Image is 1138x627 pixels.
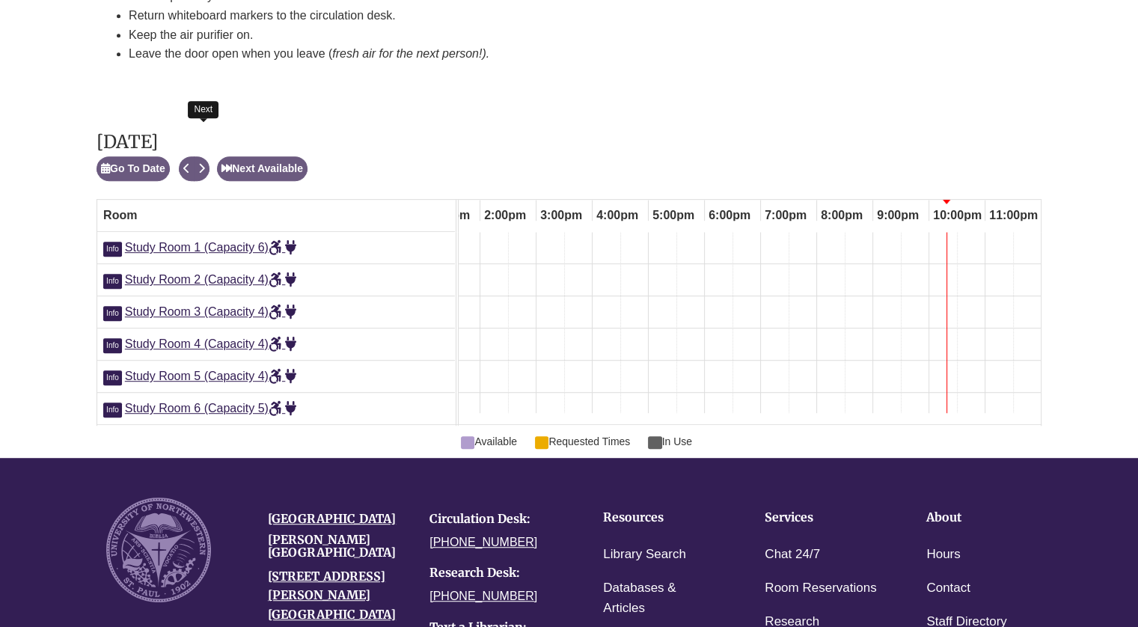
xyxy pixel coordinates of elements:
a: Study Room 6 (Capacity 5) [125,402,297,415]
img: UNW seal [106,498,211,602]
span: 7:00pm [761,203,810,228]
button: Next [194,156,209,181]
button: Go To Date [97,156,170,181]
li: Leave the door open when you leave ( [129,44,1006,64]
span: In Use [648,433,692,450]
a: Chat 24/7 [765,544,820,566]
span: 9:00pm [873,203,923,228]
span: Info [103,274,122,289]
a: Study Room 5 (Capacity 4) [125,370,297,382]
a: Study Room 4 (Capacity 4) [125,337,297,350]
a: [PHONE_NUMBER] [429,536,537,548]
span: 6:00pm [705,203,754,228]
span: 2:00pm [480,203,530,228]
span: 11:00pm [985,203,1041,228]
h4: Research Desk: [429,566,569,580]
span: 5:00pm [649,203,698,228]
a: Click for more info about Study Room 6 (Capacity 5) [103,402,125,415]
h4: [PERSON_NAME][GEOGRAPHIC_DATA] [268,533,407,560]
li: Keep the air purifier on. [129,25,1006,45]
span: Room [103,209,137,221]
span: Info [103,306,122,321]
button: Previous [179,156,195,181]
span: Info [103,242,122,257]
a: Study Room 1 (Capacity 6) [125,241,297,254]
li: Return whiteboard markers to the circulation desk. [129,6,1006,25]
span: Requested Times [535,433,630,450]
a: Click for more info about Study Room 2 (Capacity 4) [103,273,125,286]
span: Info [103,370,122,385]
a: [GEOGRAPHIC_DATA] [268,511,396,526]
span: 4:00pm [593,203,642,228]
h4: Services [765,511,880,524]
h4: Resources [603,511,718,524]
span: Info [103,338,122,353]
span: Info [103,403,122,418]
a: Study Room 3 (Capacity 4) [125,305,297,318]
span: 10:00pm [929,203,985,228]
a: Click for more info about Study Room 1 (Capacity 6) [103,241,125,254]
em: fresh air for the next person!). [332,47,489,60]
a: Click for more info about Study Room 3 (Capacity 4) [103,305,125,318]
a: Library Search [603,544,686,566]
a: Room Reservations [765,578,876,599]
div: Next [188,101,218,118]
a: Contact [926,578,970,599]
button: Next Available [217,156,308,181]
span: 3:00pm [536,203,586,228]
a: Click for more info about Study Room 4 (Capacity 4) [103,337,125,350]
h4: About [926,511,1041,524]
span: Available [461,433,517,450]
a: [PHONE_NUMBER] [429,590,537,602]
h2: [DATE] [97,132,308,152]
a: Study Room 2 (Capacity 4) [125,273,297,286]
span: 8:00pm [817,203,866,228]
a: Databases & Articles [603,578,718,620]
h4: Circulation Desk: [429,513,569,526]
a: Hours [926,544,960,566]
a: Click for more info about Study Room 5 (Capacity 4) [103,370,125,382]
